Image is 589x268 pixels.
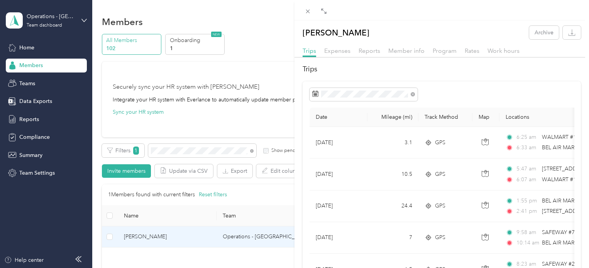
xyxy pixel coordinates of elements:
[367,108,418,127] th: Mileage (mi)
[367,222,418,254] td: 7
[310,108,367,127] th: Date
[516,239,538,247] span: 10:14 am
[359,47,380,54] span: Reports
[435,233,445,242] span: GPS
[472,108,499,127] th: Map
[516,175,538,184] span: 6:07 am
[546,225,589,268] iframe: Everlance-gr Chat Button Frame
[310,222,367,254] td: [DATE]
[435,138,445,147] span: GPS
[310,127,367,158] td: [DATE]
[310,190,367,222] td: [DATE]
[529,26,559,39] button: Archive
[516,197,538,205] span: 1:55 pm
[367,190,418,222] td: 24.4
[516,207,538,216] span: 2:41 pm
[435,170,445,179] span: GPS
[465,47,479,54] span: Rates
[310,158,367,190] td: [DATE]
[435,202,445,210] span: GPS
[516,165,538,173] span: 5:47 am
[487,47,520,54] span: Work hours
[303,26,369,39] p: [PERSON_NAME]
[367,158,418,190] td: 10.5
[433,47,457,54] span: Program
[516,133,538,142] span: 6:25 am
[388,47,425,54] span: Member info
[367,127,418,158] td: 3.1
[303,64,581,74] h2: Trips
[324,47,350,54] span: Expenses
[516,143,538,152] span: 6:33 am
[303,47,316,54] span: Trips
[418,108,472,127] th: Track Method
[516,228,538,237] span: 9:58 am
